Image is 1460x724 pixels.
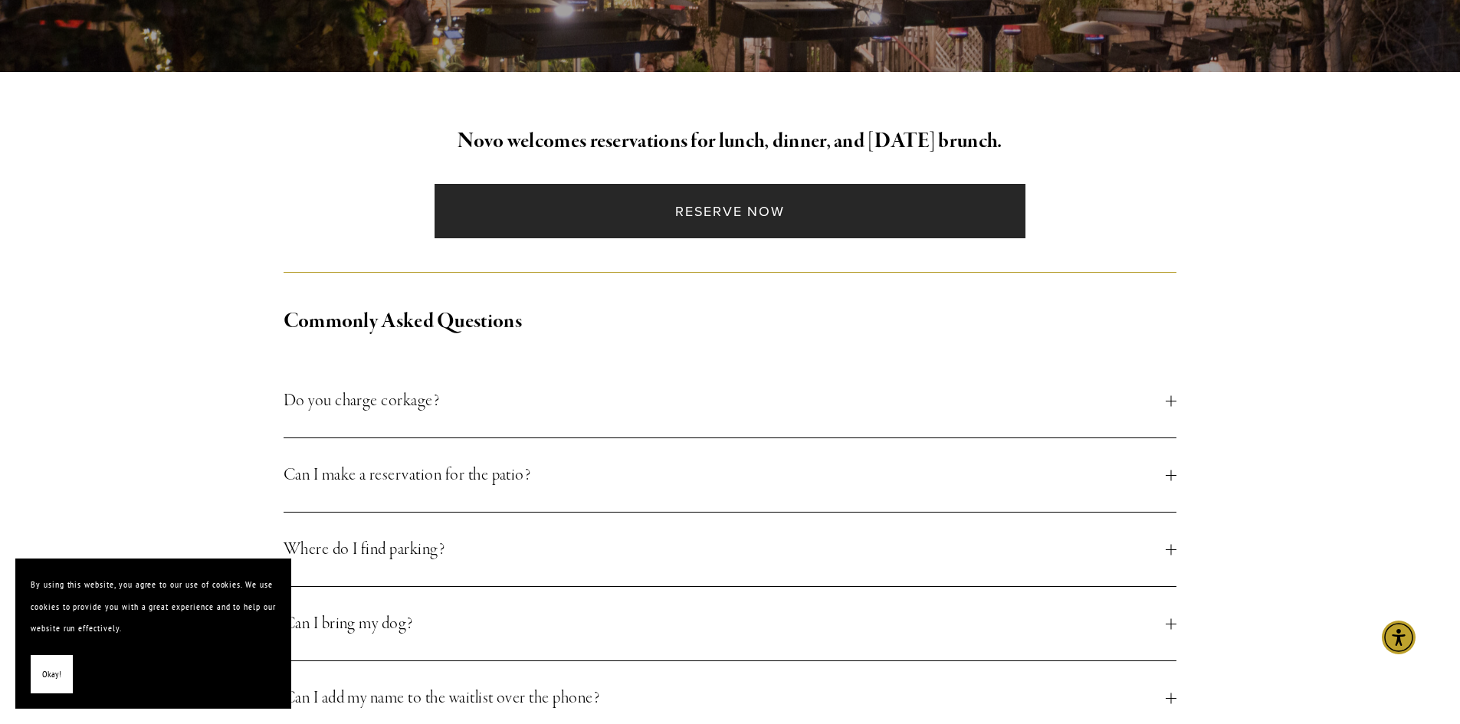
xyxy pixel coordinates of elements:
p: By using this website, you agree to our use of cookies. We use cookies to provide you with a grea... [31,574,276,640]
a: Reserve Now [435,184,1025,238]
span: Can I make a reservation for the patio? [284,461,1166,489]
div: Accessibility Menu [1382,621,1416,654]
span: Where do I find parking? [284,536,1166,563]
button: Do you charge corkage? [284,364,1177,437]
h2: Commonly Asked Questions [284,306,1177,338]
button: Can I bring my dog? [284,587,1177,660]
section: Cookie banner [15,559,291,709]
button: Okay! [31,655,73,694]
span: Can I bring my dog? [284,610,1166,637]
span: Okay! [42,663,61,686]
h2: Novo welcomes reservations for lunch, dinner, and [DATE] brunch. [284,126,1177,158]
span: Can I add my name to the waitlist over the phone? [284,684,1166,712]
span: Do you charge corkage? [284,387,1166,414]
button: Can I make a reservation for the patio? [284,438,1177,512]
button: Where do I find parking? [284,513,1177,586]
